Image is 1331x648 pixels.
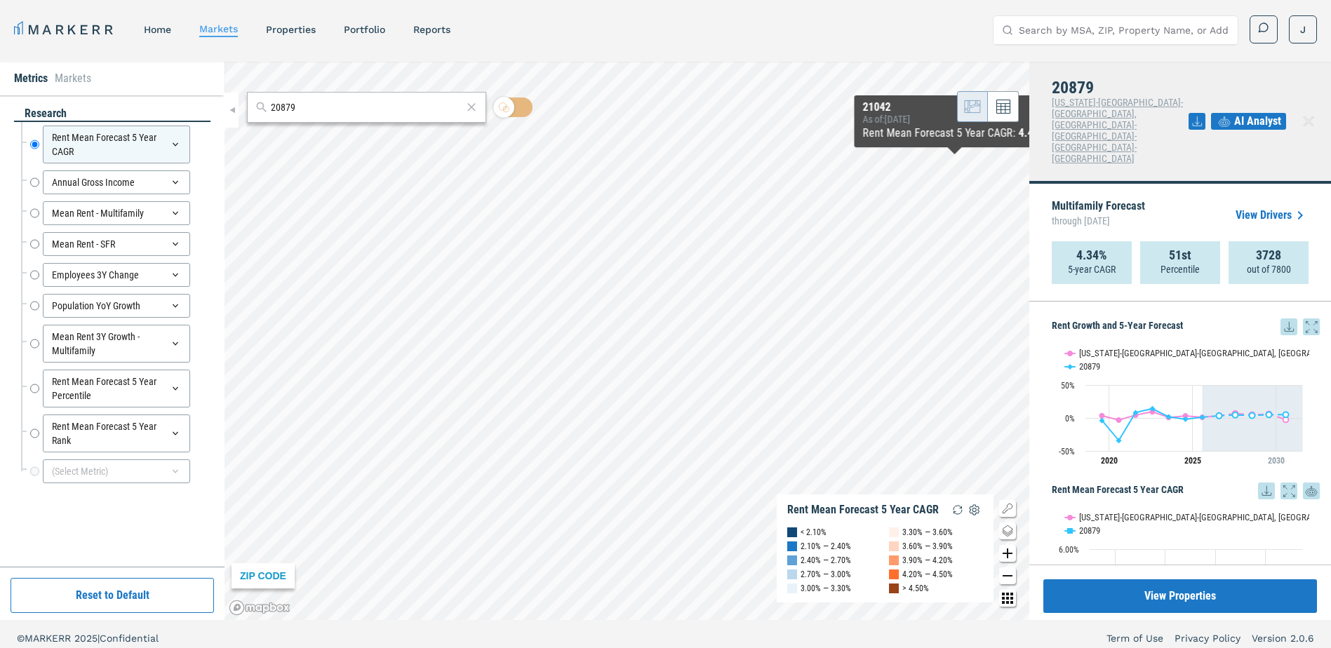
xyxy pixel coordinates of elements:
[1161,262,1200,276] p: Percentile
[902,581,929,595] div: > 4.50%
[14,70,48,87] li: Metrics
[949,501,966,518] img: Reload Legend
[999,522,1016,539] button: Change style map button
[1166,414,1172,419] path: Saturday, 29 Jul, 20:00, 1.67. 20879.
[801,567,851,581] div: 2.70% — 3.00%
[1211,113,1286,130] button: AI Analyst
[1268,456,1285,466] tspan: 2030
[100,633,159,644] span: Confidential
[1233,412,1238,418] path: Thursday, 29 Jul, 20:00, 4.48. 20879.
[1099,417,1105,423] path: Monday, 29 Jul, 20:00, -3.9. 20879.
[999,567,1016,584] button: Zoom out map button
[863,101,1046,142] div: Map Tooltip Content
[55,70,91,87] li: Markets
[1250,412,1255,418] path: Saturday, 29 Jul, 20:00, 3.82. 20879.
[1076,248,1107,262] strong: 4.34%
[801,539,851,553] div: 2.10% — 2.40%
[1065,361,1102,372] button: Show 20879
[1106,631,1163,645] a: Term of Use
[801,525,827,539] div: < 2.10%
[266,24,316,35] a: properties
[1252,631,1314,645] a: Version 2.0.6
[17,633,25,644] span: ©
[1068,262,1116,276] p: 5-year CAGR
[966,501,983,518] img: Settings
[1234,113,1281,130] span: AI Analyst
[1200,414,1205,420] path: Tuesday, 29 Jul, 20:00, 1.1. 20879.
[1256,248,1281,262] strong: 3728
[1052,97,1183,164] span: [US_STATE]-[GEOGRAPHIC_DATA]-[GEOGRAPHIC_DATA], [GEOGRAPHIC_DATA]-[GEOGRAPHIC_DATA]-[GEOGRAPHIC_D...
[902,567,953,581] div: 4.20% — 4.50%
[1052,79,1189,97] h4: 20879
[1059,545,1079,555] text: 6.00%
[229,600,290,616] a: Mapbox logo
[1052,201,1145,230] p: Multifamily Forecast
[1116,417,1122,423] path: Wednesday, 29 Jul, 20:00, -3.18. Washington-Arlington-Alexandria, DC-VA-MD-WV.
[1133,410,1139,415] path: Thursday, 29 Jul, 20:00, 8.11. 20879.
[43,232,190,256] div: Mean Rent - SFR
[1019,16,1229,44] input: Search by MSA, ZIP, Property Name, or Address
[1101,456,1118,466] tspan: 2020
[1217,413,1222,419] path: Wednesday, 29 Jul, 20:00, 3.48. 20879.
[1217,412,1289,418] g: 20879, line 4 of 4 with 5 data points.
[999,545,1016,562] button: Zoom in map button
[999,500,1016,517] button: Show/Hide Legend Map Button
[1266,412,1272,417] path: Sunday, 29 Jul, 20:00, 4.97. 20879.
[225,62,1029,620] canvas: Map
[1052,482,1320,499] h5: Rent Mean Forecast 5 Year CAGR
[199,23,238,34] a: markets
[43,263,190,287] div: Employees 3Y Change
[271,100,462,115] input: Search by MSA or ZIP Code
[1184,456,1201,466] tspan: 2025
[1052,335,1309,475] svg: Interactive chart
[25,633,74,644] span: MARKERR
[413,24,450,35] a: reports
[14,106,210,122] div: research
[43,370,190,407] div: Rent Mean Forecast 5 Year Percentile
[1283,412,1289,417] path: Monday, 29 Jul, 20:00, 4.96. 20879.
[1052,335,1320,475] div: Rent Growth and 5-Year Forecast. Highcharts interactive chart.
[863,125,1046,142] div: Rent Mean Forecast 5 Year CAGR :
[43,325,190,363] div: Mean Rent 3Y Growth - Multifamily
[43,459,190,483] div: (Select Metric)
[144,24,171,35] a: home
[232,563,295,588] div: ZIP CODE
[1169,248,1191,262] strong: 51st
[1052,212,1145,230] span: through [DATE]
[43,201,190,225] div: Mean Rent - Multifamily
[863,101,1046,114] div: 21042
[1300,22,1306,36] span: J
[801,581,851,595] div: 3.00% — 3.30%
[11,578,214,613] button: Reset to Default
[1065,414,1075,424] text: 0%
[1019,126,1046,140] b: 4.49%
[1116,438,1122,443] path: Wednesday, 29 Jul, 20:00, -34.18. 20879.
[902,553,953,567] div: 3.90% — 4.20%
[43,126,190,163] div: Rent Mean Forecast 5 Year CAGR
[1052,318,1320,335] h5: Rent Growth and 5-Year Forecast
[1061,381,1075,391] text: 50%
[801,553,851,567] div: 2.40% — 2.70%
[43,170,190,194] div: Annual Gross Income
[863,114,1046,125] div: As of : [DATE]
[1043,579,1317,613] button: View Properties
[1150,405,1156,411] path: Friday, 29 Jul, 20:00, 14.19. 20879.
[787,503,939,517] div: Rent Mean Forecast 5 Year CAGR
[1236,207,1309,224] a: View Drivers
[344,24,385,35] a: Portfolio
[1289,15,1317,43] button: J
[1065,525,1102,536] button: Show 20879
[902,539,953,553] div: 3.60% — 3.90%
[74,633,100,644] span: 2025 |
[999,590,1016,607] button: Other options map button
[14,20,116,39] a: MARKERR
[1065,348,1250,358] button: Show Washington-Arlington-Alexandria, DC-VA-MD-WV
[1183,416,1189,421] path: Monday, 29 Jul, 20:00, -1.74. 20879.
[1175,631,1240,645] a: Privacy Policy
[1059,447,1075,457] text: -50%
[1247,262,1291,276] p: out of 7800
[902,525,953,539] div: 3.30% — 3.60%
[1065,512,1250,522] button: Show Washington-Arlington-Alexandria, DC-VA-MD-WV
[43,414,190,452] div: Rent Mean Forecast 5 Year Rank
